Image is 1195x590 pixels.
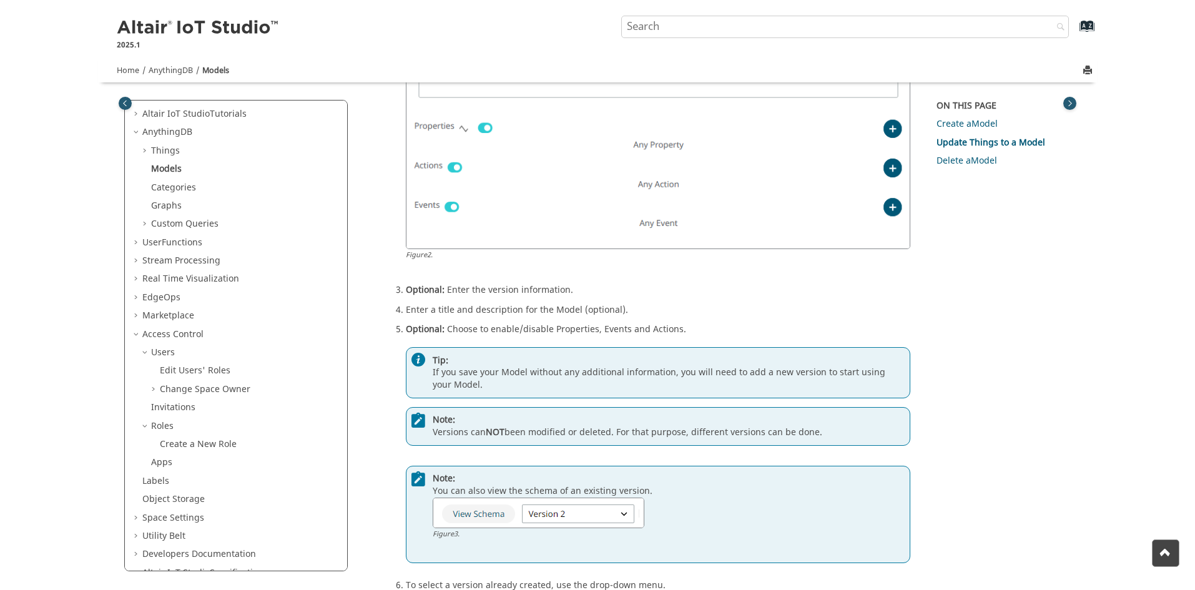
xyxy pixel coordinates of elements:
a: AnythingDB [142,125,192,139]
span: Expand Stream Processing [132,255,142,267]
p: 2025.1 [117,39,280,51]
a: AnythingDB [149,65,193,76]
strong: Optional: [406,283,445,297]
div: On this page [937,100,1071,112]
a: Space Settings [142,511,204,524]
span: Note: [433,473,905,485]
div: If you save your Model without any additional information, you will need to add a new version to ... [406,347,910,398]
a: Models [202,65,229,76]
span: Note: [433,414,905,426]
a: Utility Belt [142,529,185,543]
span: . [431,250,433,260]
div: Versions can been modified or deleted. For that purpose, different versions can be done. [406,407,910,446]
span: Tip: [433,355,905,367]
span: Expand Things [141,145,151,157]
span: Expand Utility Belt [132,530,142,543]
span: 2 [427,250,431,260]
span: Collapse AnythingDB [132,126,142,139]
a: Categories [151,181,196,194]
span: Altair IoT Studio [142,107,210,120]
a: Altair IoT StudioSpecifications [142,566,268,579]
a: Roles [151,420,174,433]
a: Delete aModel [937,154,997,167]
a: Create aModel [937,117,998,130]
span: Expand Custom Queries [141,218,151,230]
strong: Optional: [406,323,445,336]
button: Search [1040,16,1075,40]
a: Access Control [142,328,204,341]
a: Developers Documentation [142,548,256,561]
a: Create a New Role [160,438,237,451]
img: Altair IoT Studio [117,18,280,38]
span: Expand Altair IoT StudioSpecifications [132,567,142,579]
a: Graphs [151,199,182,212]
span: Collapse Access Control [132,328,142,341]
span: Enter a title and description for the Model (optional). [406,301,628,317]
a: Go to index terms page [1060,26,1088,39]
a: Invitations [151,401,195,414]
a: Change Space Owner [160,383,250,396]
a: Things [151,144,180,157]
span: Expand EdgeOps [132,292,142,304]
span: Figure [406,250,433,260]
a: Stream Processing [142,254,220,267]
a: Custom Queries [151,217,219,230]
a: Altair IoT StudioTutorials [142,107,247,120]
a: Apps [151,456,172,469]
strong: NOT [486,426,504,439]
a: Labels [142,474,169,488]
span: Collapse Users [141,347,151,359]
span: 3 [454,529,458,539]
nav: Tools [98,54,1097,82]
a: EdgeOps [142,291,180,304]
a: Models [151,162,182,175]
input: Search query [621,16,1070,38]
span: Expand Change Space Owner [150,383,160,396]
span: Model [971,154,997,167]
a: Users [151,346,175,359]
span: Expand Altair IoT StudioTutorials [132,108,142,120]
span: Enter the version information. [447,281,573,297]
span: Model [971,117,998,130]
a: Real Time Visualization [142,272,239,285]
span: Collapse Roles [141,420,151,433]
a: UserFunctions [142,236,202,249]
span: Expand Real Time Visualization [132,273,142,285]
span: . [458,529,460,539]
span: Figure [433,529,460,539]
a: Update Things to a Model [937,136,1045,149]
span: Expand Space Settings [132,512,142,524]
span: Altair IoT Studio [142,566,210,579]
span: Functions [162,236,202,249]
a: Marketplace [142,309,194,322]
button: Toggle topic table of content [1063,97,1076,110]
span: Expand Developers Documentation [132,548,142,561]
a: Home [117,65,139,76]
img: version_schema.png [433,498,644,528]
a: Object Storage [142,493,205,506]
span: Expand UserFunctions [132,237,142,249]
a: Edit Users' Roles [160,364,230,377]
button: Print this page [1084,62,1094,79]
div: You can also view the schema of an existing version. [406,466,910,563]
span: Choose to enable/disable Properties, Events and Actions. [447,320,686,336]
button: Toggle publishing table of content [119,97,132,110]
span: Expand Marketplace [132,310,142,322]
